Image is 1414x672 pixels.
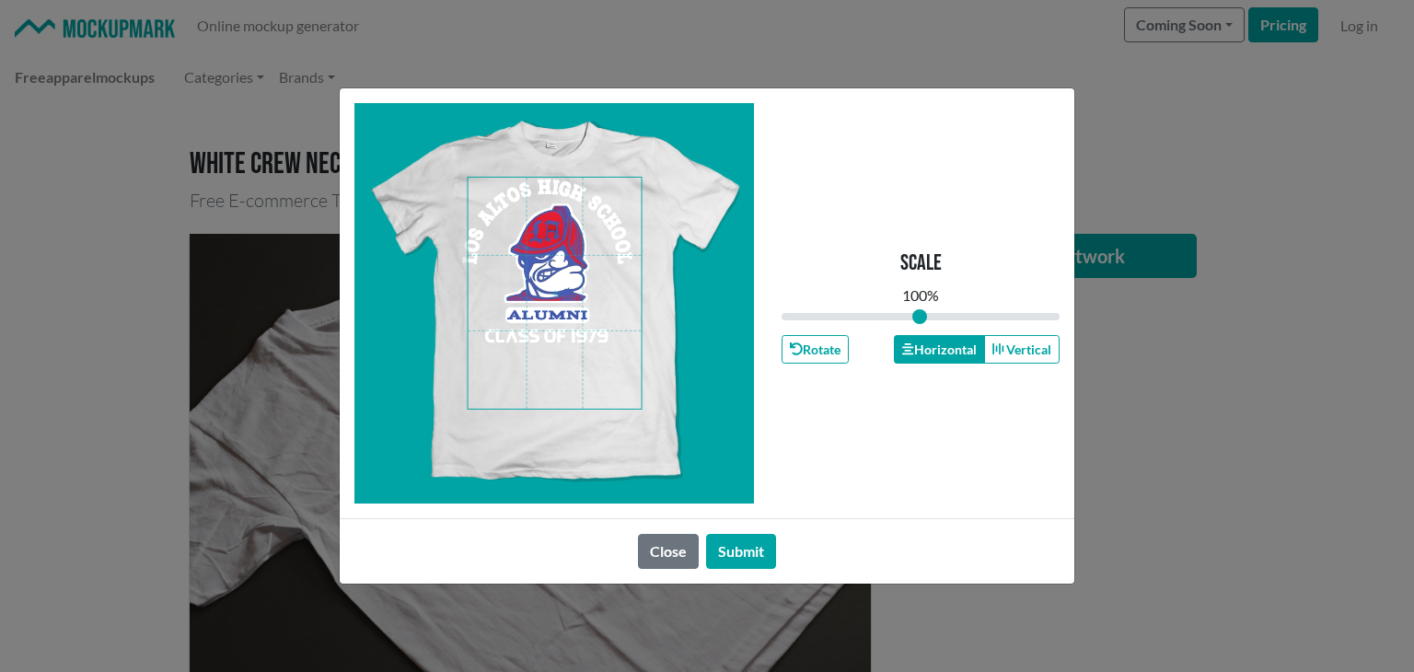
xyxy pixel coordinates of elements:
div: 100 % [902,284,939,307]
p: Scale [900,250,942,277]
button: Rotate [782,335,849,364]
button: Vertical [984,335,1060,364]
button: Horizontal [894,335,984,364]
button: Submit [706,534,776,569]
button: Close [638,534,699,569]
